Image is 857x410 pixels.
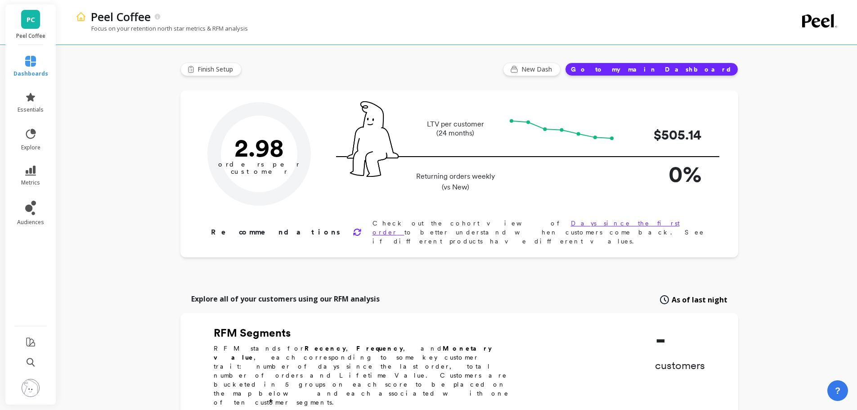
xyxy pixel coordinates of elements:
[521,65,555,74] span: New Dash
[629,157,701,191] p: 0%
[356,345,403,352] b: Frequency
[191,293,380,304] p: Explore all of your customers using our RFM analysis
[655,326,705,353] p: -
[91,9,151,24] p: Peel Coffee
[18,106,44,113] span: essentials
[827,380,848,401] button: ?
[76,11,86,22] img: header icon
[234,133,284,162] text: 2.98
[503,63,561,76] button: New Dash
[17,219,44,226] span: audiences
[835,384,840,397] span: ?
[629,125,701,145] p: $505.14
[655,358,705,373] p: customers
[305,345,346,352] b: Recency
[197,65,236,74] span: Finish Setup
[672,294,727,305] span: As of last night
[565,63,738,76] button: Go to my main Dashboard
[347,101,399,177] img: pal seatted on line
[14,32,47,40] p: Peel Coffee
[180,63,242,76] button: Finish Setup
[211,227,342,238] p: Recommendations
[27,14,35,25] span: PC
[13,70,48,77] span: dashboards
[230,167,287,176] tspan: customer
[372,219,709,246] p: Check out the cohort view of to better understand when customers come back. See if different prod...
[22,379,40,397] img: profile picture
[413,171,498,193] p: Returning orders weekly (vs New)
[21,179,40,186] span: metrics
[21,144,40,151] span: explore
[214,344,520,407] p: RFM stands for , , and , each corresponding to some key customer trait: number of days since the ...
[76,24,248,32] p: Focus on your retention north star metrics & RFM analysis
[214,326,520,340] h2: RFM Segments
[413,120,498,138] p: LTV per customer (24 months)
[218,160,300,168] tspan: orders per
